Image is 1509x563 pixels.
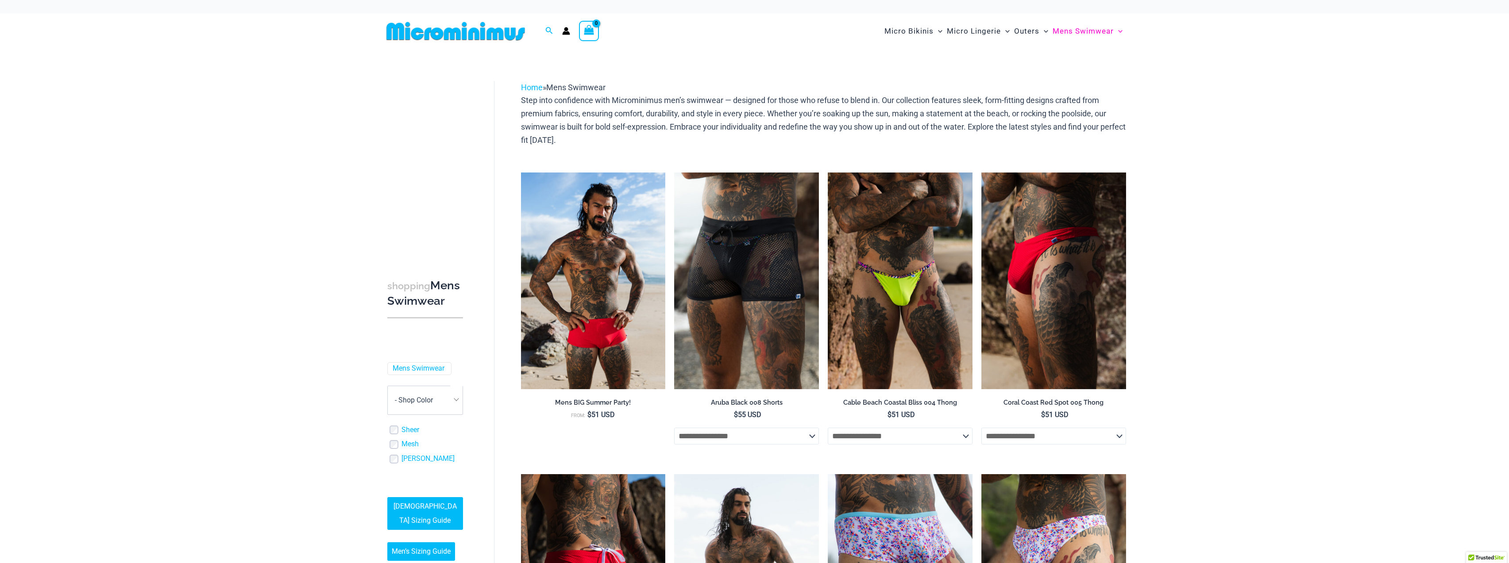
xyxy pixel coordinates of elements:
[521,83,606,92] span: »
[401,454,455,463] a: [PERSON_NAME]
[734,410,738,419] span: $
[1041,410,1069,419] bdi: 51 USD
[387,280,430,291] span: shopping
[674,172,819,389] a: Aruba Black 008 Shorts 01Aruba Black 008 Shorts 02Aruba Black 008 Shorts 02
[521,94,1126,146] p: Step into confidence with Microminimus men’s swimwear — designed for those who refuse to blend in...
[521,83,543,92] a: Home
[981,398,1126,410] a: Coral Coast Red Spot 005 Thong
[828,398,973,407] h2: Cable Beach Coastal Bliss 004 Thong
[388,386,463,414] span: - Shop Color
[545,26,553,37] a: Search icon link
[587,410,591,419] span: $
[1053,20,1114,42] span: Mens Swimwear
[1001,20,1010,42] span: Menu Toggle
[546,83,606,92] span: Mens Swimwear
[981,172,1126,389] img: Coral Coast Red Spot 005 Thong 11
[401,425,419,435] a: Sheer
[828,172,973,389] a: Cable Beach Coastal Bliss 004 Thong 04Cable Beach Coastal Bliss 004 Thong 05Cable Beach Coastal B...
[387,74,467,251] iframe: TrustedSite Certified
[888,410,892,419] span: $
[387,278,463,309] h3: Mens Swimwear
[562,27,570,35] a: Account icon link
[387,386,463,415] span: - Shop Color
[383,21,529,41] img: MM SHOP LOGO FLAT
[674,398,819,407] h2: Aruba Black 008 Shorts
[934,20,942,42] span: Menu Toggle
[1114,20,1123,42] span: Menu Toggle
[881,16,1127,46] nav: Site Navigation
[828,172,973,389] img: Cable Beach Coastal Bliss 004 Thong 04
[521,398,666,410] a: Mens BIG Summer Party!
[1050,18,1125,45] a: Mens SwimwearMenu ToggleMenu Toggle
[945,18,1012,45] a: Micro LingerieMenu ToggleMenu Toggle
[571,413,585,418] span: From:
[401,440,419,449] a: Mesh
[734,410,761,419] bdi: 55 USD
[395,396,433,404] span: - Shop Color
[947,20,1001,42] span: Micro Lingerie
[521,398,666,407] h2: Mens BIG Summer Party!
[981,398,1126,407] h2: Coral Coast Red Spot 005 Thong
[882,18,945,45] a: Micro BikinisMenu ToggleMenu Toggle
[888,410,915,419] bdi: 51 USD
[579,21,599,41] a: View Shopping Cart, empty
[521,172,666,389] a: Bondi Red Spot 007 Trunks 06Bondi Red Spot 007 Trunks 11Bondi Red Spot 007 Trunks 11
[674,172,819,389] img: Aruba Black 008 Shorts 01
[884,20,934,42] span: Micro Bikinis
[981,172,1126,389] a: Coral Coast Red Spot 005 Thong 11Coral Coast Red Spot 005 Thong 12Coral Coast Red Spot 005 Thong 12
[1041,410,1045,419] span: $
[1014,20,1039,42] span: Outers
[828,398,973,410] a: Cable Beach Coastal Bliss 004 Thong
[1012,18,1050,45] a: OutersMenu ToggleMenu Toggle
[521,172,666,389] img: Bondi Red Spot 007 Trunks 06
[674,398,819,410] a: Aruba Black 008 Shorts
[387,497,463,530] a: [DEMOGRAPHIC_DATA] Sizing Guide
[393,364,444,373] a: Mens Swimwear
[587,410,615,419] bdi: 51 USD
[387,542,455,561] a: Men’s Sizing Guide
[1039,20,1048,42] span: Menu Toggle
